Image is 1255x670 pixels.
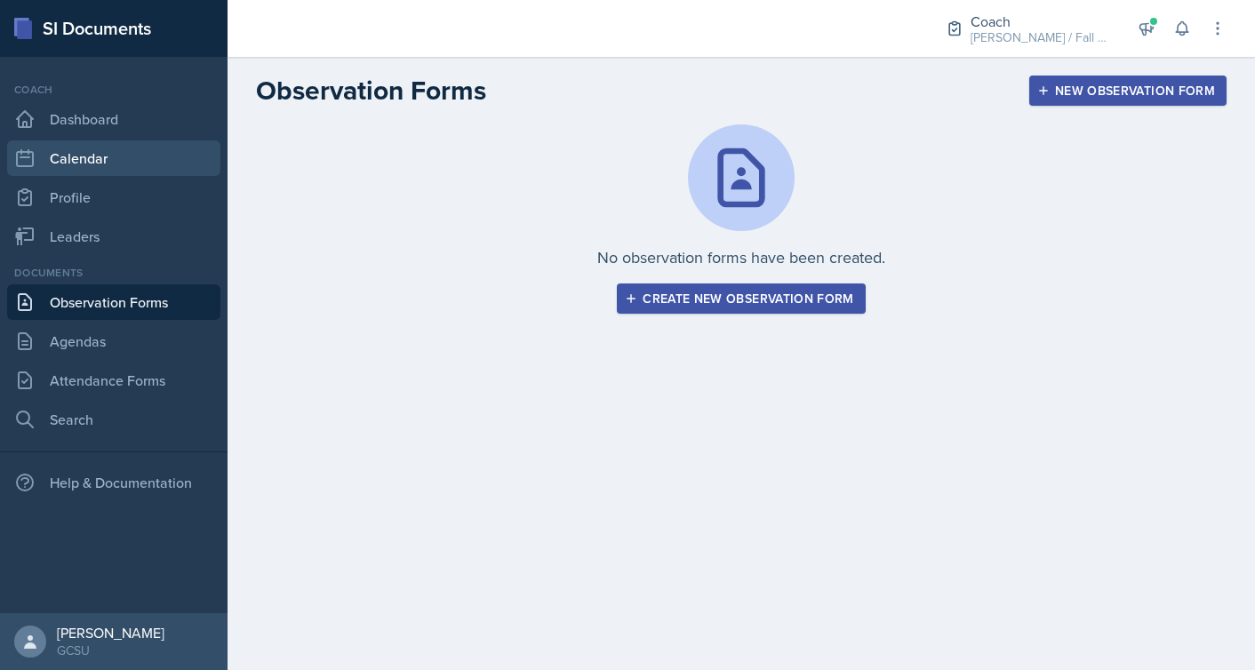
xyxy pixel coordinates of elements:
button: Create new observation form [617,283,865,314]
a: Profile [7,179,220,215]
a: Search [7,402,220,437]
a: Attendance Forms [7,363,220,398]
div: Coach [971,11,1113,32]
div: Coach [7,82,220,98]
a: Leaders [7,219,220,254]
div: New Observation Form [1041,84,1215,98]
a: Dashboard [7,101,220,137]
div: [PERSON_NAME] / Fall 2025 [971,28,1113,47]
div: Documents [7,265,220,281]
h2: Observation Forms [256,75,486,107]
p: No observation forms have been created. [597,245,885,269]
a: Calendar [7,140,220,176]
a: Agendas [7,323,220,359]
div: GCSU [57,642,164,659]
button: New Observation Form [1029,76,1227,106]
div: Help & Documentation [7,465,220,500]
a: Observation Forms [7,284,220,320]
div: [PERSON_NAME] [57,624,164,642]
div: Create new observation form [628,291,853,306]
